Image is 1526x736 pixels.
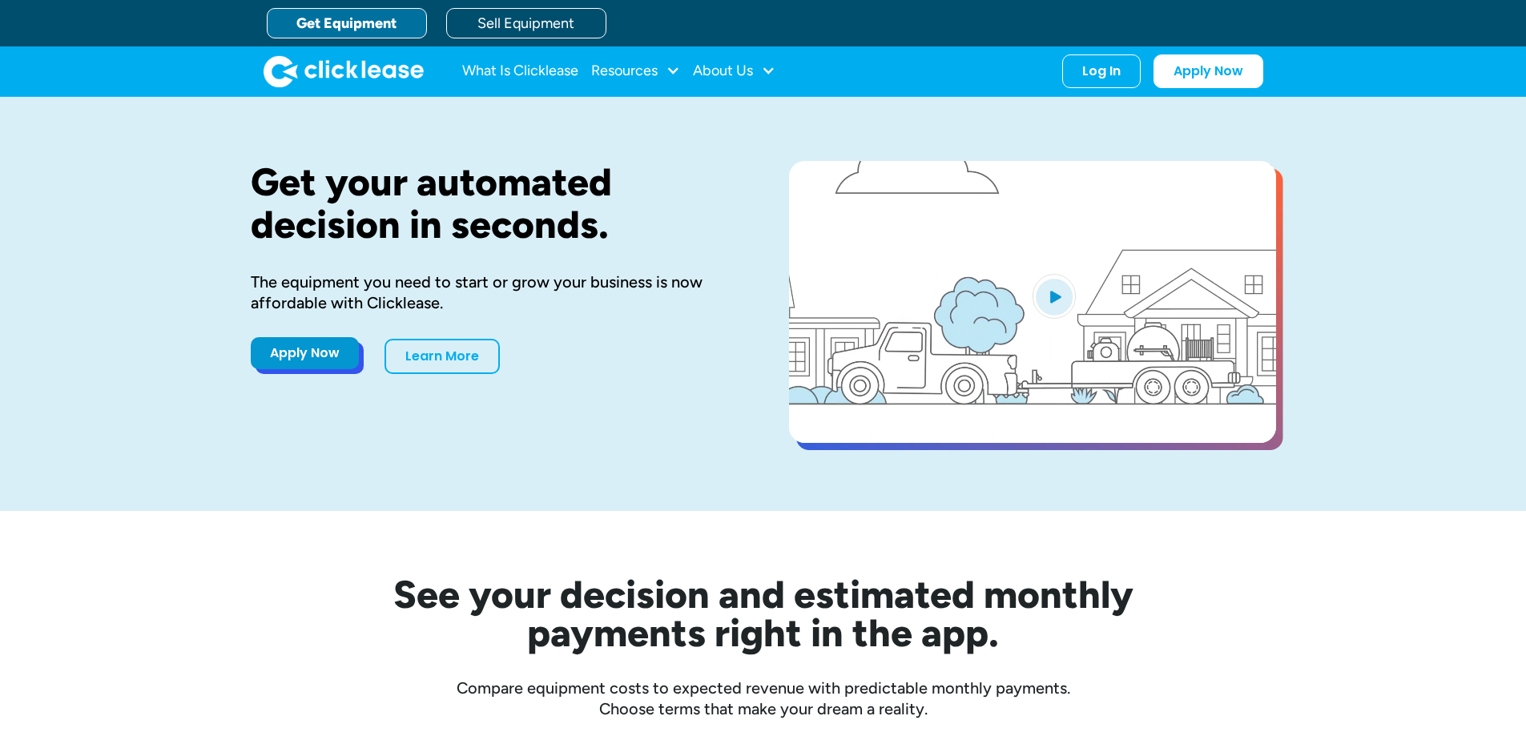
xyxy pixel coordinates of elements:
[385,339,500,374] a: Learn More
[1154,54,1263,88] a: Apply Now
[591,55,680,87] div: Resources
[251,678,1276,719] div: Compare equipment costs to expected revenue with predictable monthly payments. Choose terms that ...
[789,161,1276,443] a: open lightbox
[251,337,359,369] a: Apply Now
[1082,63,1121,79] div: Log In
[251,271,738,313] div: The equipment you need to start or grow your business is now affordable with Clicklease.
[462,55,578,87] a: What Is Clicklease
[315,575,1212,652] h2: See your decision and estimated monthly payments right in the app.
[264,55,424,87] img: Clicklease logo
[251,161,738,246] h1: Get your automated decision in seconds.
[267,8,427,38] a: Get Equipment
[1033,274,1076,319] img: Blue play button logo on a light blue circular background
[693,55,775,87] div: About Us
[264,55,424,87] a: home
[446,8,606,38] a: Sell Equipment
